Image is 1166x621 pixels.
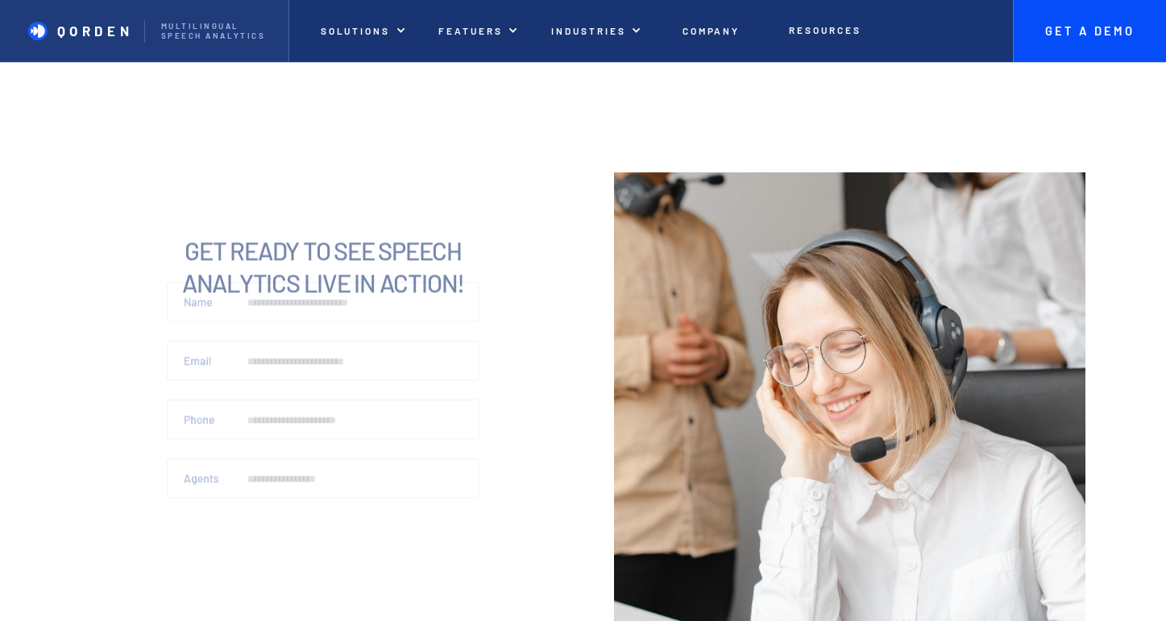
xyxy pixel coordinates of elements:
[789,24,861,35] p: Resources
[57,23,134,39] p: QORDEN
[438,25,503,36] p: Featuers
[321,25,390,36] p: Solutions
[551,25,625,36] p: Industries
[184,412,214,426] label: Phone
[184,471,218,485] label: Agents
[161,22,272,41] p: Multilingual Speech analytics
[683,25,741,36] p: Company
[184,296,213,309] label: Name
[136,234,510,299] h2: Get ready to See Speech Analytics live in action!
[1029,24,1150,39] p: Get A Demo
[184,354,211,368] label: Email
